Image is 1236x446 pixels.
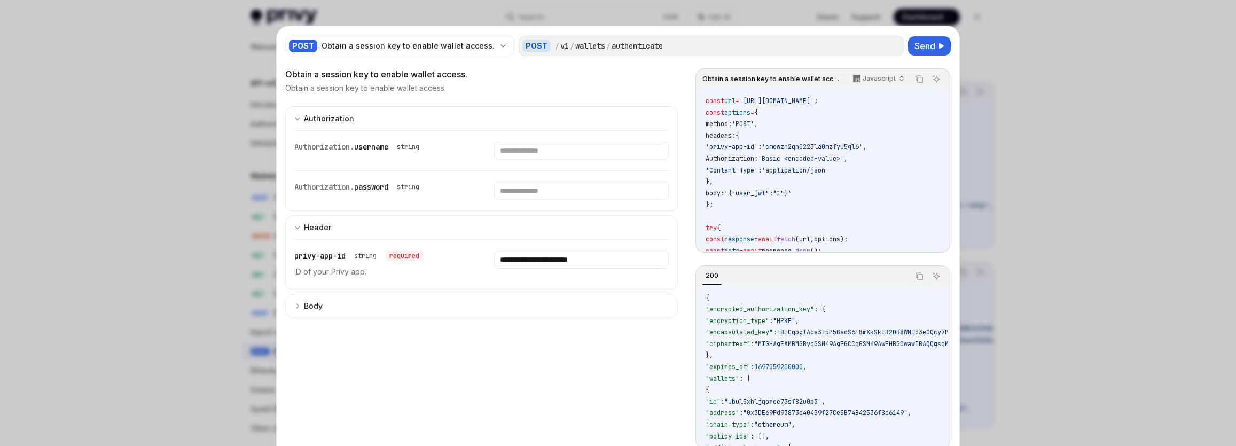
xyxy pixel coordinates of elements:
span: "encapsulated_key" [706,328,773,337]
span: url [799,235,810,244]
span: , [795,317,799,325]
span: : [758,143,762,151]
span: : { [814,305,825,314]
div: v1 [560,41,569,51]
span: (); [810,247,822,255]
p: ID of your Privy app. [294,265,468,278]
span: Authorization: [706,154,758,163]
span: const [706,97,724,105]
span: "0x3DE69Fd93873d40459f27Ce5B74B42536f8d6149" [743,409,908,417]
span: options [814,235,840,244]
span: : [], [750,432,769,441]
span: ); [840,235,848,244]
button: expand input section [285,294,678,318]
span: , [863,143,866,151]
span: "policy_ids" [706,432,750,441]
div: Header [304,221,331,234]
span: const [706,247,724,255]
button: Copy the contents from the code block [912,72,926,86]
div: 200 [702,269,722,282]
span: 'cmcwzn2qn0223la0mzfyu5gl6' [762,143,863,151]
span: , [754,120,758,128]
span: 'Content-Type' [706,166,758,175]
span: Authorization. [294,182,354,192]
span: "expires_at" [706,363,750,371]
div: wallets [575,41,605,51]
div: Body [304,300,323,312]
div: / [606,41,611,51]
span: "ubul5xhljqorce73sf82u0p3" [724,397,822,406]
div: / [570,41,574,51]
span: , [844,154,848,163]
span: , [822,397,825,406]
span: : [773,328,777,337]
span: { [754,108,758,117]
span: response [762,247,792,255]
span: 'privy-app-id' [706,143,758,151]
span: , [803,363,807,371]
span: : [721,397,724,406]
span: { [706,386,709,394]
span: : [ [739,374,750,383]
span: "ciphertext" [706,340,750,348]
span: "id" [706,397,721,406]
button: Javascript [847,70,909,88]
p: Obtain a session key to enable wallet access. [285,83,446,93]
span: 1697059200000 [754,363,803,371]
span: { [736,131,739,140]
div: Authorization.username [294,142,424,152]
span: response [724,235,754,244]
span: "address" [706,409,739,417]
span: , [810,235,814,244]
button: Copy the contents from the code block [912,269,926,283]
span: { [706,294,709,302]
span: : [750,363,754,371]
span: : [739,409,743,417]
span: , [908,409,911,417]
span: password [354,182,388,192]
span: json [795,247,810,255]
span: "HPKE" [773,317,795,325]
span: "BECqbgIAcs3TpP5GadS6F8mXkSktR2DR8WNtd3e0Qcy7PpoRHEygpzjFWttntS+SEM3VSr4Thewh18ZP9chseLE=" [777,328,1113,337]
div: required [385,251,424,261]
p: Javascript [863,74,896,83]
button: Ask AI [929,72,943,86]
span: : [758,166,762,175]
span: body: [706,189,724,198]
span: "chain_type" [706,420,750,429]
span: { [717,224,721,232]
span: await [743,247,762,255]
span: privy-app-id [294,251,346,261]
div: privy-app-id [294,251,424,261]
span: "ethereum" [754,420,792,429]
span: try [706,224,717,232]
span: }, [706,177,713,186]
button: Ask AI [929,269,943,283]
div: POST [289,40,317,52]
span: username [354,142,388,152]
span: url [724,97,736,105]
button: POSTObtain a session key to enable wallet access. [285,35,514,57]
span: Obtain a session key to enable wallet access. [702,75,843,83]
span: "wallets" [706,374,739,383]
span: ( [795,235,799,244]
span: const [706,235,724,244]
span: ; [814,97,818,105]
span: 'application/json' [762,166,829,175]
div: Authorization [304,112,354,125]
div: string [354,252,377,260]
span: await [758,235,777,244]
span: Send [914,40,935,52]
span: method: [706,120,732,128]
span: Authorization. [294,142,354,152]
div: string [397,183,419,191]
span: '{"user_jwt":"1"}' [724,189,792,198]
span: }; [706,200,713,209]
span: = [754,235,758,244]
div: authenticate [612,41,663,51]
span: options [724,108,750,117]
span: "encrypted_authorization_key" [706,305,814,314]
span: : [750,420,754,429]
div: Obtain a session key to enable wallet access. [322,41,495,51]
button: expand input section [285,215,678,239]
